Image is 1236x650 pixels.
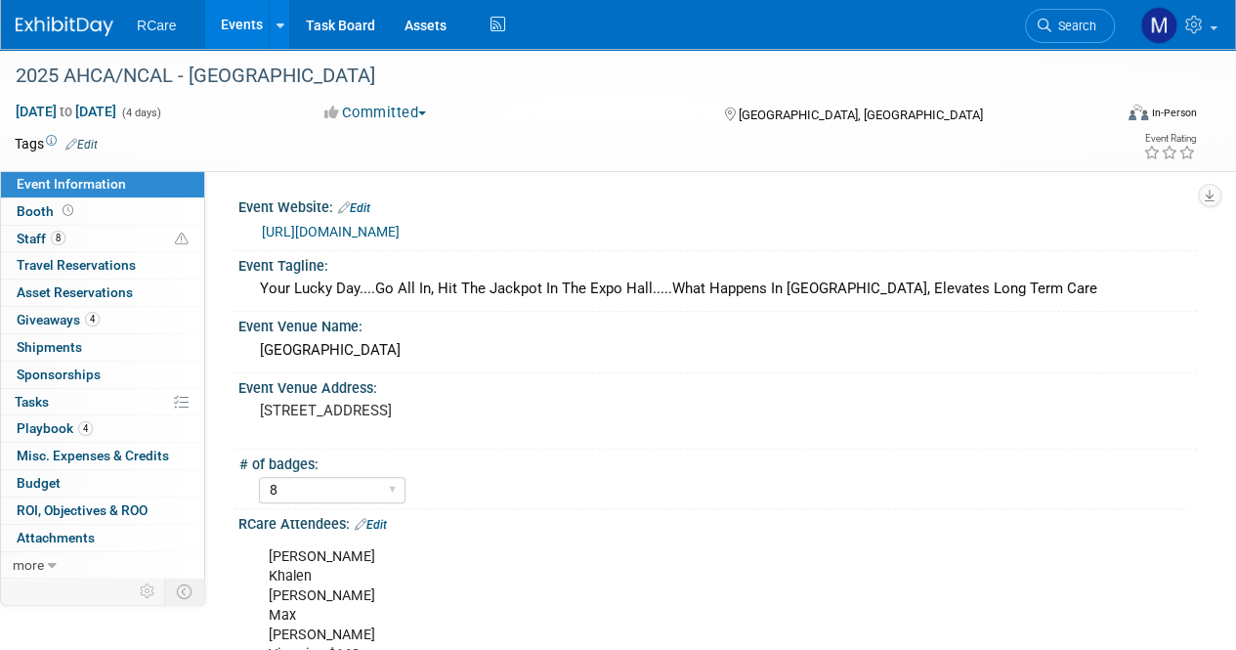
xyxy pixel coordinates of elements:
[1051,19,1096,33] span: Search
[1024,102,1197,131] div: Event Format
[253,274,1182,304] div: Your Lucky Day....Go All In, Hit The Jackpot In The Expo Hall.....What Happens In [GEOGRAPHIC_DAT...
[238,251,1197,276] div: Event Tagline:
[17,284,133,300] span: Asset Reservations
[1,443,204,469] a: Misc. Expenses & Credits
[1151,106,1197,120] div: In-Person
[355,518,387,532] a: Edit
[165,579,205,604] td: Toggle Event Tabs
[338,201,370,215] a: Edit
[253,335,1182,366] div: [GEOGRAPHIC_DATA]
[85,312,100,326] span: 4
[1,552,204,579] a: more
[17,203,77,219] span: Booth
[17,231,65,246] span: Staff
[17,420,93,436] span: Playbook
[17,312,100,327] span: Giveaways
[738,108,982,122] span: [GEOGRAPHIC_DATA], [GEOGRAPHIC_DATA]
[17,176,126,192] span: Event Information
[239,450,1188,474] div: # of badges:
[17,502,148,518] span: ROI, Objectives & ROO
[1,470,204,497] a: Budget
[17,475,61,491] span: Budget
[1,280,204,306] a: Asset Reservations
[1,252,204,279] a: Travel Reservations
[1,389,204,415] a: Tasks
[17,530,95,545] span: Attachments
[260,402,617,419] pre: [STREET_ADDRESS]
[17,257,136,273] span: Travel Reservations
[238,193,1197,218] div: Event Website:
[1140,7,1177,44] img: Mila Vasquez
[9,59,1096,94] div: 2025 AHCA/NCAL - [GEOGRAPHIC_DATA]
[238,312,1197,336] div: Event Venue Name:
[57,104,75,119] span: to
[16,17,113,36] img: ExhibitDay
[78,421,93,436] span: 4
[15,134,98,153] td: Tags
[1,362,204,388] a: Sponsorships
[15,394,49,410] span: Tasks
[1,226,204,252] a: Staff8
[1,415,204,442] a: Playbook4
[1,307,204,333] a: Giveaways4
[131,579,165,604] td: Personalize Event Tab Strip
[1025,9,1115,43] a: Search
[238,373,1197,398] div: Event Venue Address:
[1,171,204,197] a: Event Information
[15,103,117,120] span: [DATE] [DATE]
[17,339,82,355] span: Shipments
[1143,134,1196,144] div: Event Rating
[1129,105,1148,120] img: Format-Inperson.png
[1,525,204,551] a: Attachments
[175,231,189,248] span: Potential Scheduling Conflict -- at least one attendee is tagged in another overlapping event.
[13,557,44,573] span: more
[17,448,169,463] span: Misc. Expenses & Credits
[262,224,400,239] a: [URL][DOMAIN_NAME]
[137,18,176,33] span: RCare
[1,198,204,225] a: Booth
[59,203,77,218] span: Booth not reserved yet
[51,231,65,245] span: 8
[1,498,204,524] a: ROI, Objectives & ROO
[120,107,161,119] span: (4 days)
[17,367,101,382] span: Sponsorships
[65,138,98,152] a: Edit
[318,103,434,123] button: Committed
[238,509,1197,535] div: RCare Attendees:
[1,334,204,361] a: Shipments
